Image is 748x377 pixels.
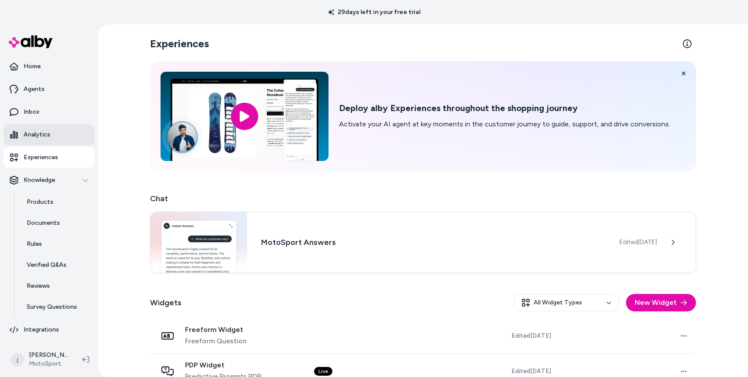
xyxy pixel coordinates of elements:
a: Rules [18,234,94,255]
span: Freeform Question [185,336,247,346]
p: Integrations [24,325,59,334]
span: Edited [DATE] [511,332,551,340]
button: New Widget [626,294,696,311]
p: Home [24,62,41,71]
p: Analytics [24,130,50,139]
a: Integrations [3,319,94,340]
button: Knowledge [3,170,94,191]
h2: Deploy alby Experiences throughout the shopping journey [339,103,670,114]
a: Verified Q&As [18,255,94,276]
span: PDP Widget [185,361,261,370]
p: Products [27,198,53,206]
img: Chat widget [150,212,247,272]
p: Activate your AI agent at key moments in the customer journey to guide, support, and drive conver... [339,119,670,129]
a: Experiences [3,147,94,168]
p: Inbox [24,108,39,116]
p: Documents [27,219,60,227]
a: Analytics [3,124,94,145]
span: Edited [DATE] [619,238,657,247]
p: Experiences [24,153,58,162]
div: Live [314,367,332,376]
a: Survey Questions [18,297,94,318]
p: Reviews [27,282,50,290]
a: Documents [18,213,94,234]
button: All Widget Types [514,294,619,311]
p: Survey Questions [27,303,77,311]
p: Rules [27,240,42,248]
h2: Widgets [150,297,182,309]
a: Products [18,192,94,213]
p: Agents [24,85,45,94]
p: Verified Q&As [27,261,66,269]
a: Reviews [18,276,94,297]
a: Chat widgetMotoSport AnswersEdited[DATE] [150,212,696,273]
button: j[PERSON_NAME]MotoSport [5,346,75,374]
h3: MotoSport Answers [261,236,605,248]
p: [PERSON_NAME] [29,351,68,360]
span: j [10,353,24,367]
span: Edited [DATE] [511,367,551,376]
a: Agents [3,79,94,100]
h2: Experiences [150,37,209,51]
p: Knowledge [24,176,55,185]
p: 29 days left in your free trial [323,8,426,17]
a: Inbox [3,101,94,122]
span: Freeform Widget [185,325,247,334]
h2: Chat [150,192,696,205]
span: MotoSport [29,360,68,368]
img: alby Logo [9,35,52,48]
a: Home [3,56,94,77]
